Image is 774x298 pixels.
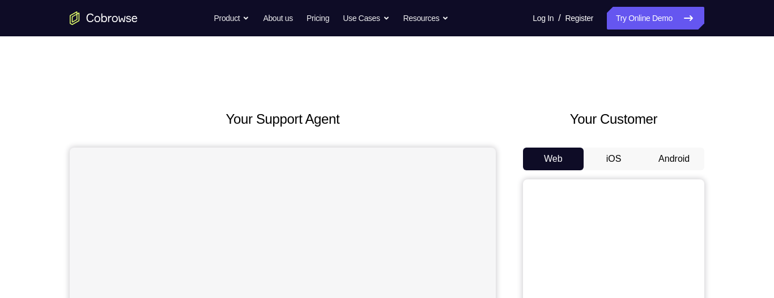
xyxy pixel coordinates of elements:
a: Pricing [307,7,329,30]
button: Use Cases [343,7,389,30]
h2: Your Support Agent [70,109,496,129]
button: Resources [403,7,449,30]
button: Web [523,148,584,170]
a: Go to the home page [70,11,138,25]
a: Register [565,7,593,30]
span: / [558,11,560,25]
button: Android [644,148,704,170]
button: iOS [584,148,644,170]
h2: Your Customer [523,109,704,129]
button: Product [214,7,250,30]
a: Log In [533,7,554,30]
a: About us [263,7,292,30]
a: Try Online Demo [607,7,704,30]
